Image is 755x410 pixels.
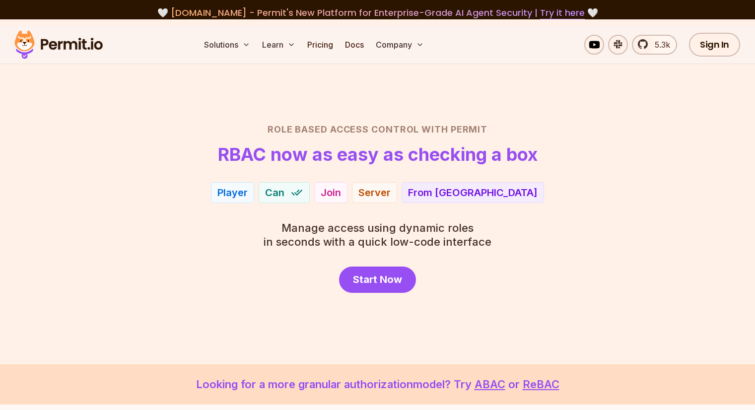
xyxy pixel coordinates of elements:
a: 5.3k [632,35,677,55]
a: ReBAC [523,378,559,391]
button: Solutions [200,35,254,55]
span: Start Now [353,273,402,286]
div: 🤍 🤍 [24,6,731,20]
a: Sign In [689,33,740,57]
h1: RBAC now as easy as checking a box [218,144,538,164]
p: Looking for a more granular authorization model? Try or [24,376,731,393]
a: Pricing [303,35,337,55]
a: Docs [341,35,368,55]
div: Join [321,186,341,200]
a: Try it here [540,6,585,19]
span: Manage access using dynamic roles [264,221,491,235]
span: with Permit [421,123,487,137]
div: Player [217,186,248,200]
a: Start Now [339,267,416,293]
p: in seconds with a quick low-code interface [264,221,491,249]
h2: Role Based Access Control [30,123,725,137]
button: Learn [258,35,299,55]
div: Server [358,186,391,200]
a: ABAC [475,378,505,391]
div: From [GEOGRAPHIC_DATA] [408,186,538,200]
span: Can [265,186,284,200]
span: [DOMAIN_NAME] - Permit's New Platform for Enterprise-Grade AI Agent Security | [171,6,585,19]
img: Permit logo [10,28,107,62]
button: Company [372,35,428,55]
span: 5.3k [649,39,670,51]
